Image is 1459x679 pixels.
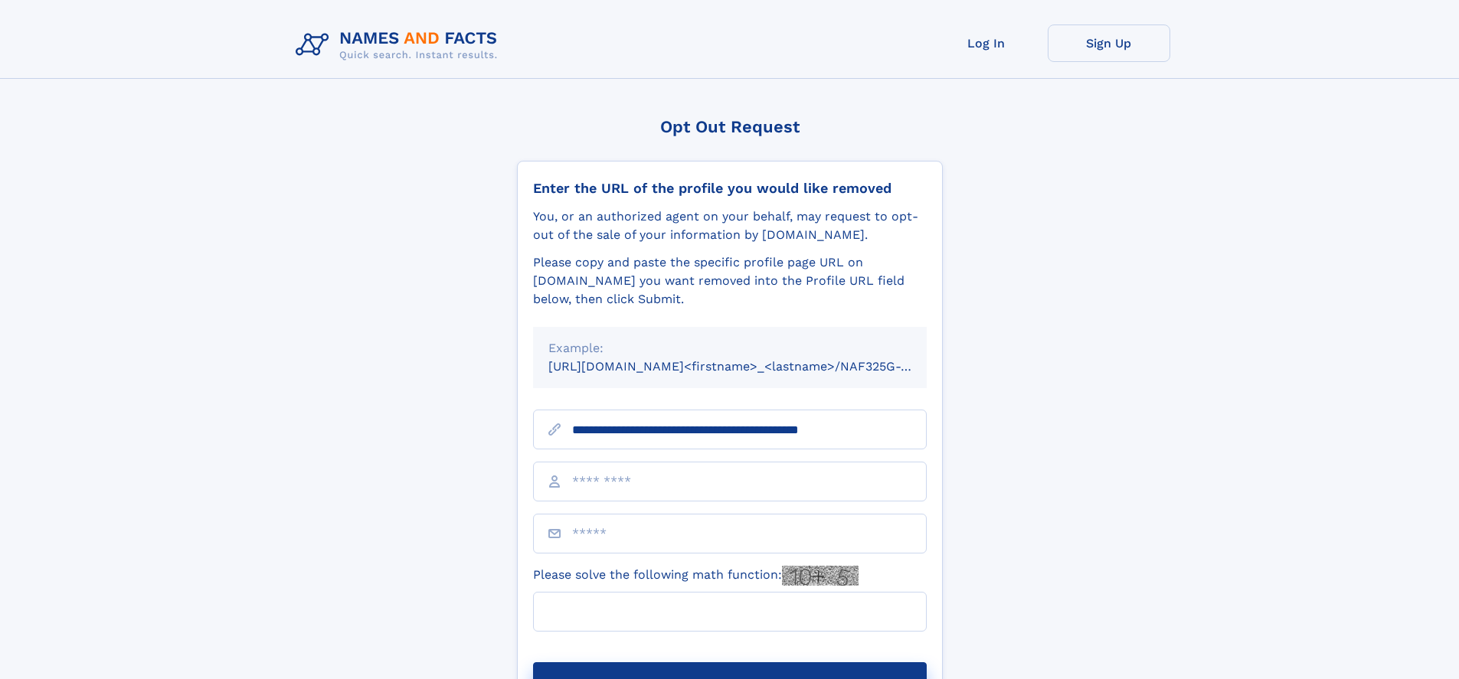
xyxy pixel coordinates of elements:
div: You, or an authorized agent on your behalf, may request to opt-out of the sale of your informatio... [533,207,927,244]
div: Opt Out Request [517,117,943,136]
a: Sign Up [1048,24,1170,62]
label: Please solve the following math function: [533,566,859,586]
div: Example: [548,339,911,357]
small: [URL][DOMAIN_NAME]<firstname>_<lastname>/NAF325G-xxxxxxxx [548,359,956,374]
img: Logo Names and Facts [290,24,510,66]
div: Enter the URL of the profile you would like removed [533,180,927,197]
div: Please copy and paste the specific profile page URL on [DOMAIN_NAME] you want removed into the Pr... [533,253,927,308]
a: Log In [925,24,1048,62]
